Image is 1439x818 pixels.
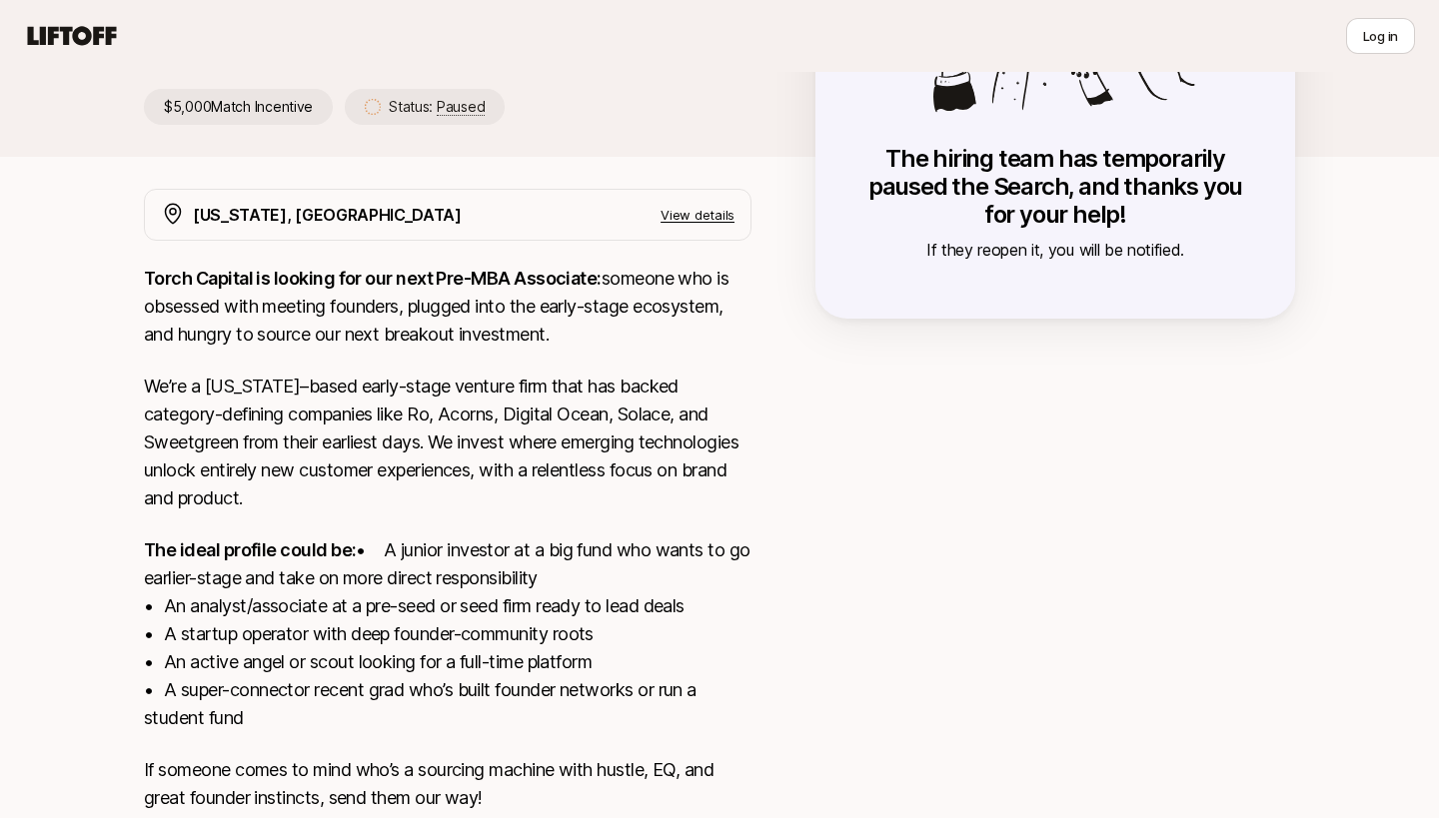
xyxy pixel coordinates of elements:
p: View details [661,205,734,225]
span: Paused [437,98,485,116]
p: Status: [389,95,485,119]
p: • A junior investor at a big fund who wants to go earlier-stage and take on more direct responsib... [144,536,751,732]
strong: The ideal profile could be: [144,539,356,560]
p: $5,000 Match Incentive [144,89,333,125]
button: Log in [1346,18,1415,54]
strong: Torch Capital is looking for our next Pre-MBA Associate: [144,268,602,289]
p: If someone comes to mind who’s a sourcing machine with hustle, EQ, and great founder instincts, s... [144,756,751,812]
p: someone who is obsessed with meeting founders, plugged into the early-stage ecosystem, and hungry... [144,265,751,349]
p: The hiring team has temporarily paused the Search, and thanks you for your help! [855,145,1255,229]
p: [US_STATE], [GEOGRAPHIC_DATA] [193,202,462,228]
p: We’re a [US_STATE]–based early-stage venture firm that has backed category-defining companies lik... [144,373,751,512]
p: If they reopen it, you will be notified. [855,237,1255,263]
